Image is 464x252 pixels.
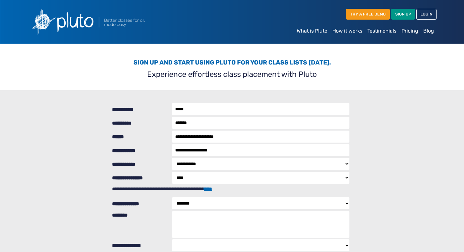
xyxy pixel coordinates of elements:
a: Blog [421,25,437,37]
a: Pricing [399,25,421,37]
a: How it works [330,25,365,37]
a: What is Pluto [294,25,330,37]
a: TRY A FREE DEMO [346,9,390,19]
a: Testimonials [365,25,399,37]
img: Pluto logo with the text Better classes for all, made easy [27,5,179,39]
a: LOGIN [416,9,437,19]
p: Experience effortless class placement with Pluto [31,69,433,80]
h3: Sign up and start using Pluto for your class lists [DATE]. [31,59,433,66]
a: SIGN UP [391,9,415,19]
